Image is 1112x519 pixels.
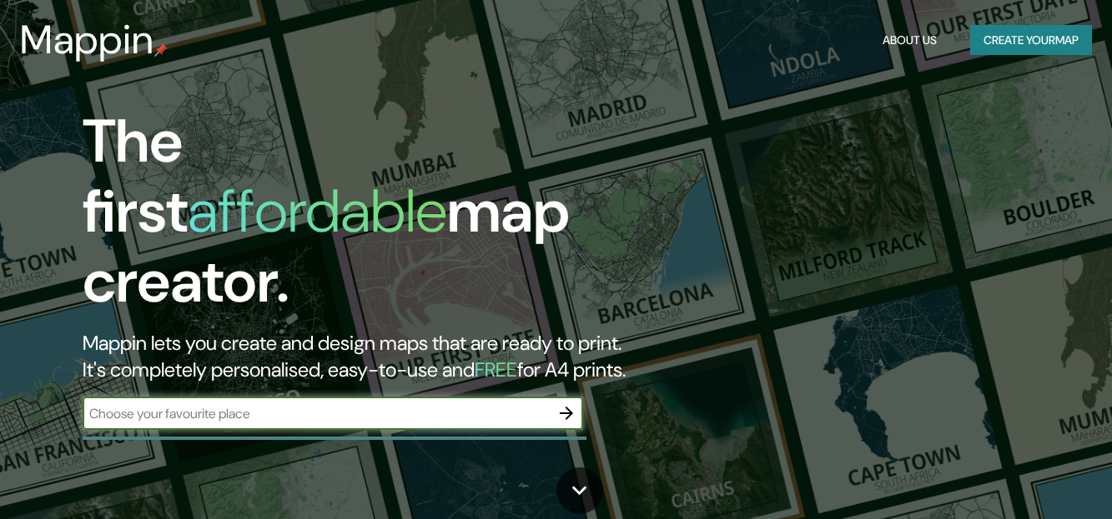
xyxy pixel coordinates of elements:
h1: affordable [188,172,447,250]
h1: The first map creator. [83,107,639,330]
h2: Mappin lets you create and design maps that are ready to print. It's completely personalised, eas... [83,330,639,383]
h5: FREE [475,357,517,382]
button: About Us [876,25,943,56]
input: Choose your favourite place [83,404,550,423]
img: mappin-pin [154,43,168,57]
button: Create yourmap [970,25,1092,56]
h3: Mappin [20,17,154,63]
